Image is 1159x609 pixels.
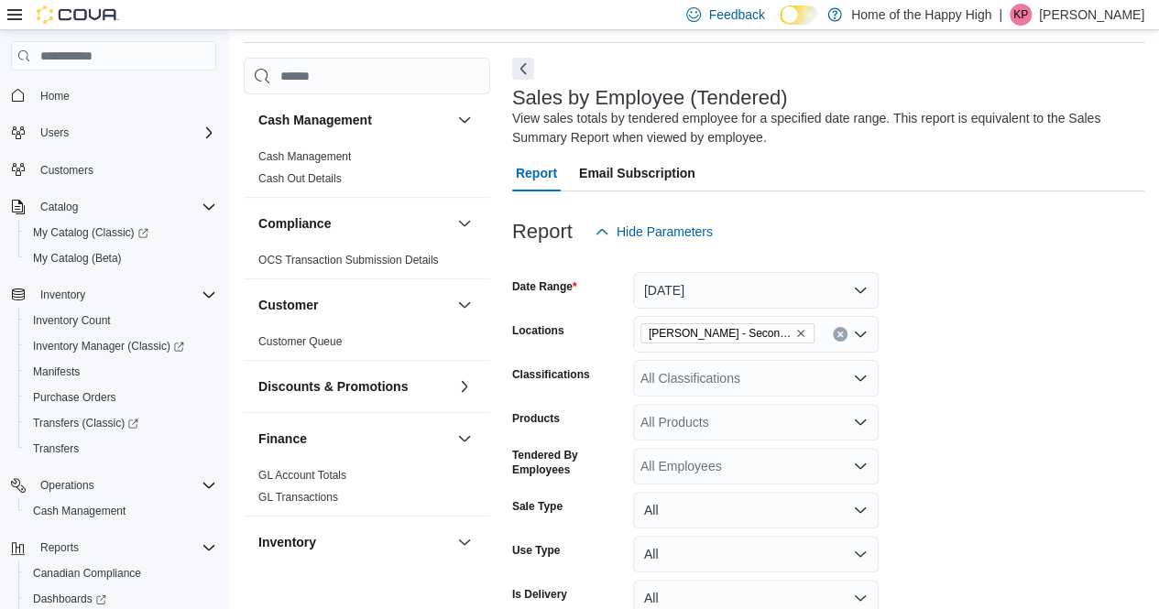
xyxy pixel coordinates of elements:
[26,222,216,244] span: My Catalog (Classic)
[33,251,122,266] span: My Catalog (Beta)
[33,225,148,240] span: My Catalog (Classic)
[258,149,351,164] span: Cash Management
[512,221,573,243] h3: Report
[1039,4,1144,26] p: [PERSON_NAME]
[26,386,124,408] a: Purchase Orders
[26,438,216,460] span: Transfers
[258,253,439,267] span: OCS Transaction Submission Details
[26,500,216,522] span: Cash Management
[40,200,78,214] span: Catalog
[4,535,224,560] button: Reports
[512,87,788,109] h3: Sales by Employee (Tendered)
[26,562,148,584] a: Canadian Compliance
[258,296,318,314] h3: Customer
[26,361,87,383] a: Manifests
[26,386,216,408] span: Purchase Orders
[516,155,557,191] span: Report
[33,364,80,379] span: Manifests
[512,543,560,558] label: Use Type
[4,120,224,146] button: Users
[258,296,450,314] button: Customer
[33,284,216,306] span: Inventory
[258,533,316,551] h3: Inventory
[258,377,408,396] h3: Discounts & Promotions
[26,412,216,434] span: Transfers (Classic)
[454,531,476,553] button: Inventory
[33,85,77,107] a: Home
[40,478,94,493] span: Operations
[33,416,138,430] span: Transfers (Classic)
[33,339,184,353] span: Inventory Manager (Classic)
[33,159,101,181] a: Customers
[18,245,224,271] button: My Catalog (Beta)
[33,566,141,581] span: Canadian Compliance
[40,89,70,103] span: Home
[258,254,439,266] a: OCS Transaction Submission Details
[33,284,93,306] button: Inventory
[512,58,534,80] button: Next
[33,441,79,456] span: Transfers
[26,247,216,269] span: My Catalog (Beta)
[258,172,342,185] a: Cash Out Details
[853,415,868,430] button: Open list of options
[579,155,695,191] span: Email Subscription
[587,213,720,250] button: Hide Parameters
[512,109,1135,147] div: View sales totals by tendered employee for a specified date range. This report is equivalent to t...
[258,490,338,505] span: GL Transactions
[640,323,815,343] span: Warman - Second Ave - Prairie Records
[258,111,450,129] button: Cash Management
[512,323,564,338] label: Locations
[26,562,216,584] span: Canadian Compliance
[40,125,69,140] span: Users
[33,196,216,218] span: Catalog
[633,272,879,309] button: [DATE]
[454,428,476,450] button: Finance
[633,492,879,528] button: All
[244,146,490,197] div: Cash Management
[33,537,216,559] span: Reports
[18,436,224,462] button: Transfers
[26,222,156,244] a: My Catalog (Classic)
[244,331,490,360] div: Customer
[26,247,129,269] a: My Catalog (Beta)
[26,335,191,357] a: Inventory Manager (Classic)
[244,249,490,278] div: Compliance
[40,163,93,178] span: Customers
[26,412,146,434] a: Transfers (Classic)
[26,361,216,383] span: Manifests
[18,333,224,359] a: Inventory Manager (Classic)
[26,310,118,332] a: Inventory Count
[780,25,781,26] span: Dark Mode
[18,560,224,586] button: Canadian Compliance
[4,473,224,498] button: Operations
[258,111,372,129] h3: Cash Management
[33,592,106,606] span: Dashboards
[258,533,450,551] button: Inventory
[454,375,476,397] button: Discounts & Promotions
[454,109,476,131] button: Cash Management
[258,214,331,233] h3: Compliance
[999,4,1002,26] p: |
[33,158,216,181] span: Customers
[244,464,490,516] div: Finance
[833,327,847,342] button: Clear input
[258,430,450,448] button: Finance
[853,371,868,386] button: Open list of options
[18,498,224,524] button: Cash Management
[40,540,79,555] span: Reports
[33,313,111,328] span: Inventory Count
[633,536,879,572] button: All
[512,279,577,294] label: Date Range
[4,194,224,220] button: Catalog
[33,474,216,496] span: Operations
[18,385,224,410] button: Purchase Orders
[18,308,224,333] button: Inventory Count
[33,474,102,496] button: Operations
[4,82,224,108] button: Home
[649,324,792,343] span: [PERSON_NAME] - Second Ave - Prairie Records
[33,390,116,405] span: Purchase Orders
[708,5,764,24] span: Feedback
[617,223,713,241] span: Hide Parameters
[258,214,450,233] button: Compliance
[258,430,307,448] h3: Finance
